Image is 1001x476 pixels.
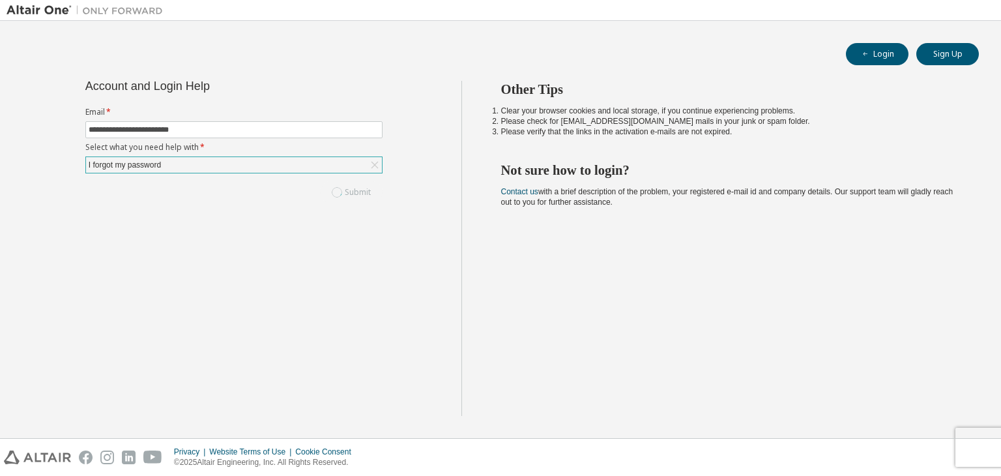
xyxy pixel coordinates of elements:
[79,451,93,464] img: facebook.svg
[4,451,71,464] img: altair_logo.svg
[85,142,383,153] label: Select what you need help with
[86,157,382,173] div: I forgot my password
[174,447,209,457] div: Privacy
[501,162,956,179] h2: Not sure how to login?
[143,451,162,464] img: youtube.svg
[501,187,538,196] a: Contact us
[501,126,956,137] li: Please verify that the links in the activation e-mails are not expired.
[87,158,163,172] div: I forgot my password
[501,106,956,116] li: Clear your browser cookies and local storage, if you continue experiencing problems.
[501,81,956,98] h2: Other Tips
[85,107,383,117] label: Email
[916,43,979,65] button: Sign Up
[174,457,359,468] p: © 2025 Altair Engineering, Inc. All Rights Reserved.
[846,43,908,65] button: Login
[295,447,358,457] div: Cookie Consent
[7,4,169,17] img: Altair One
[501,116,956,126] li: Please check for [EMAIL_ADDRESS][DOMAIN_NAME] mails in your junk or spam folder.
[501,187,953,207] span: with a brief description of the problem, your registered e-mail id and company details. Our suppo...
[209,447,295,457] div: Website Terms of Use
[85,81,323,91] div: Account and Login Help
[122,451,136,464] img: linkedin.svg
[100,451,114,464] img: instagram.svg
